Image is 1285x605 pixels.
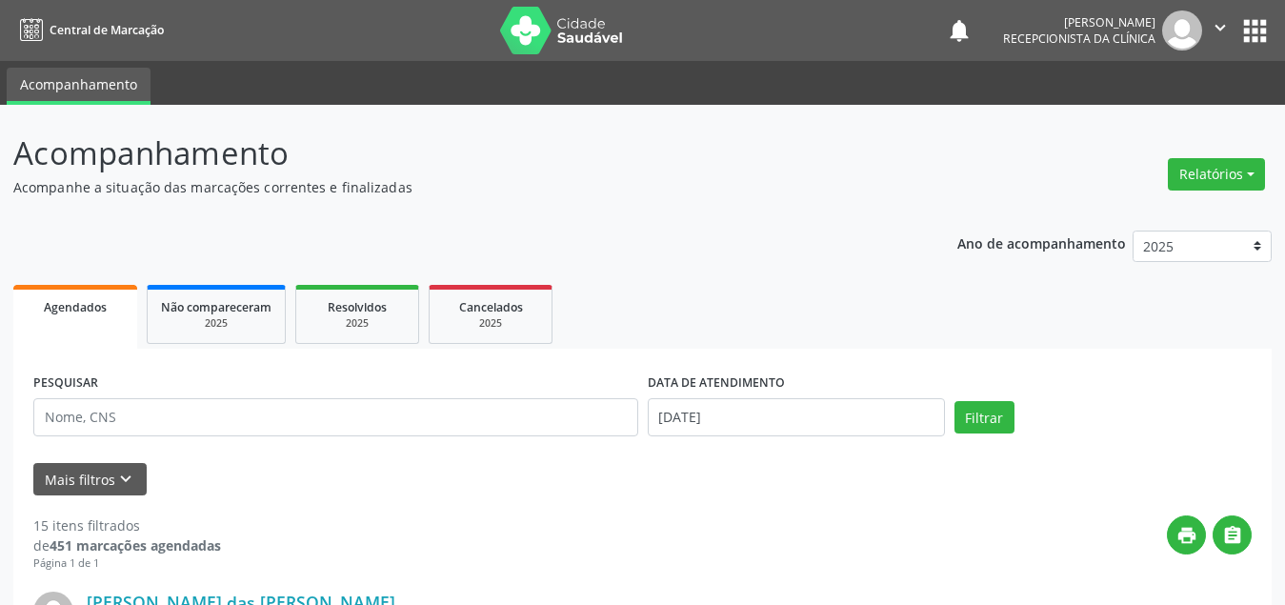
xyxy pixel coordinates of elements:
[161,316,271,331] div: 2025
[459,299,523,315] span: Cancelados
[1210,17,1231,38] i: 
[33,463,147,496] button: Mais filtroskeyboard_arrow_down
[1238,14,1272,48] button: apps
[310,316,405,331] div: 2025
[1213,515,1252,555] button: 
[44,299,107,315] span: Agendados
[443,316,538,331] div: 2025
[1003,14,1155,30] div: [PERSON_NAME]
[13,177,894,197] p: Acompanhe a situação das marcações correntes e finalizadas
[13,14,164,46] a: Central de Marcação
[1202,10,1238,50] button: 
[1162,10,1202,50] img: img
[50,22,164,38] span: Central de Marcação
[13,130,894,177] p: Acompanhamento
[954,401,1014,434] button: Filtrar
[115,469,136,490] i: keyboard_arrow_down
[946,17,973,44] button: notifications
[1176,525,1197,546] i: print
[33,515,221,535] div: 15 itens filtrados
[648,398,945,436] input: Selecione um intervalo
[328,299,387,315] span: Resolvidos
[957,231,1126,254] p: Ano de acompanhamento
[33,369,98,398] label: PESQUISAR
[7,68,151,105] a: Acompanhamento
[1003,30,1155,47] span: Recepcionista da clínica
[161,299,271,315] span: Não compareceram
[648,369,785,398] label: DATA DE ATENDIMENTO
[50,536,221,555] strong: 451 marcações agendadas
[1222,525,1243,546] i: 
[33,398,638,436] input: Nome, CNS
[33,535,221,555] div: de
[1168,158,1265,191] button: Relatórios
[1167,515,1206,555] button: print
[33,555,221,572] div: Página 1 de 1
